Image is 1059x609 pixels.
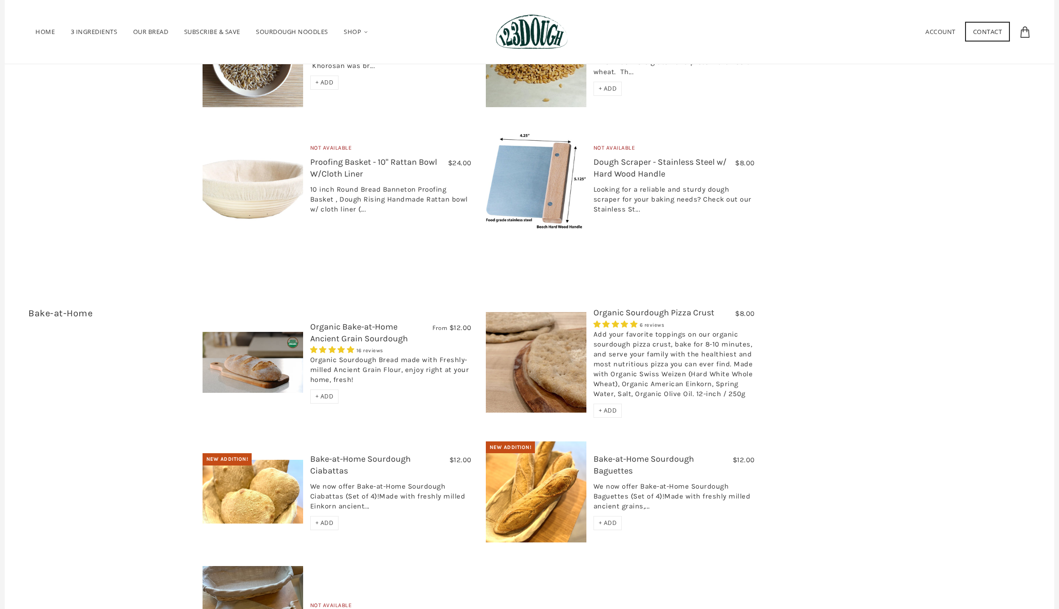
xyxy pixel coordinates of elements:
img: Bake-at-Home Sourdough Baguettes [486,441,586,542]
a: 3 Ingredients [64,15,125,49]
a: Bake-at-Home [28,308,93,319]
span: Shop [344,27,361,36]
a: SOURDOUGH NOODLES [249,15,335,49]
img: 123Dough Bakery [496,14,568,50]
span: + ADD [315,519,334,527]
span: $12.00 [449,456,472,464]
div: Not Available [593,144,755,156]
span: + ADD [599,519,617,527]
div: Not Available [310,144,472,156]
img: Organic Sourdough Pizza Crust [486,312,586,413]
a: Dough Scraper - Stainless Steel w/ Hard Wood Handle [593,157,727,179]
a: Organic Bake-at-Home Ancient Grain Sourdough [310,321,408,344]
a: Bake-at-Home Sourdough Ciabattas [310,454,411,476]
img: Bake-at-Home Sourdough Ciabattas [203,460,303,524]
span: + ADD [599,406,617,414]
div: Add your favorite toppings on our organic sourdough pizza crust, bake for 8-10 minutes, and serve... [593,330,755,404]
a: Proofing Basket - 10" Rattan Bowl W/Cloth Liner [310,157,437,179]
nav: Primary [28,15,376,50]
span: + ADD [599,85,617,93]
span: 3 Ingredients [71,27,118,36]
div: + ADD [310,389,339,404]
img: Organic Bake-at-Home Ancient Grain Sourdough [203,332,303,393]
a: Organic Sourdough Pizza Crust [593,307,714,318]
span: 6 reviews [640,322,665,328]
div: We now offer Bake-at-Home Sourdough Baguettes (Set of 4)!Made with freshly milled ancient grains,... [593,482,755,516]
div: + ADD [593,404,622,418]
span: $8.00 [735,309,755,318]
span: SOURDOUGH NOODLES [256,27,328,36]
span: + ADD [315,78,334,86]
span: 4.75 stars [310,346,356,354]
div: Hard white wheat is a light colored grain, which has more gluten and protein than soft wheat. Th... [593,47,755,82]
a: Subscribe & Save [177,15,247,49]
span: $8.00 [735,159,755,167]
div: + ADD [310,76,339,90]
span: + ADD [315,392,334,400]
div: + ADD [593,82,622,96]
div: 10 inch Round Bread Banneton Proofing Basket , Dough Rising Handmade Rattan bowl w/ cloth liner (... [310,185,472,219]
a: Contact [965,22,1010,42]
div: + ADD [593,516,622,530]
div: Looking for a reliable and sturdy dough scraper for your baking needs? Check out our Stainless St... [593,185,755,219]
div: We now offer Bake-at-Home Sourdough Ciabattas (Set of 4)!Made with freshly milled Einkorn ancient... [310,482,472,516]
span: From [432,324,447,332]
span: $12.00 [449,323,472,332]
a: Home [28,15,62,49]
a: Bake-at-Home Sourdough Baguettes [593,454,694,476]
span: 4.83 stars [593,320,640,329]
div: New Addition! [203,453,252,465]
div: New Addition! [486,441,535,454]
span: 16 reviews [356,347,383,354]
a: Account [925,27,956,36]
img: Dough Scraper - Stainless Steel w/ Hard Wood Handle [486,131,586,231]
img: Proofing Basket - 10" Rattan Bowl W/Cloth Liner [203,131,303,231]
div: Organic Sourdough Bread made with Freshly-milled Ancient Grain Flour, enjoy right at your home, f... [310,355,472,389]
div: + ADD [310,516,339,530]
span: Home [35,27,55,36]
span: $12.00 [733,456,755,464]
span: Subscribe & Save [184,27,240,36]
a: Our Bread [126,15,176,49]
a: Shop [337,15,376,50]
h3: 5 items [28,307,195,334]
span: Our Bread [133,27,169,36]
span: $24.00 [448,159,472,167]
